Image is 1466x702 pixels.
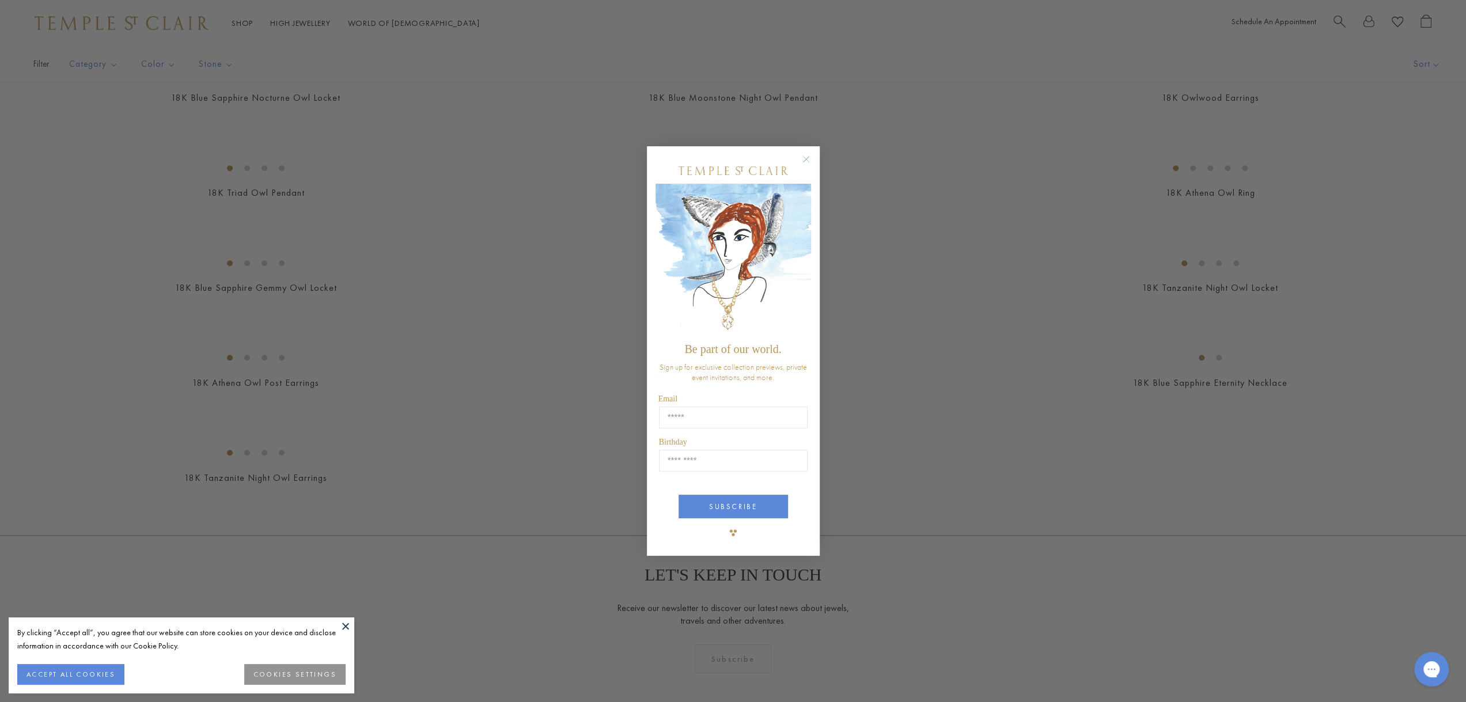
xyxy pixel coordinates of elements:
button: SUBSCRIBE [679,495,788,518]
button: COOKIES SETTINGS [244,664,346,685]
span: Be part of our world. [684,343,781,355]
span: Email [658,394,677,403]
button: ACCEPT ALL COOKIES [17,664,124,685]
button: Close dialog [805,158,819,172]
span: Birthday [659,438,687,446]
img: TSC [722,521,745,544]
div: By clicking “Accept all”, you agree that our website can store cookies on your device and disclos... [17,626,346,652]
span: Sign up for exclusive collection previews, private event invitations, and more. [660,362,807,382]
img: Temple St. Clair [679,166,788,175]
input: Email [659,407,808,428]
img: c4a9eb12-d91a-4d4a-8ee0-386386f4f338.jpeg [656,184,811,337]
iframe: Gorgias live chat messenger [1408,648,1454,690]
